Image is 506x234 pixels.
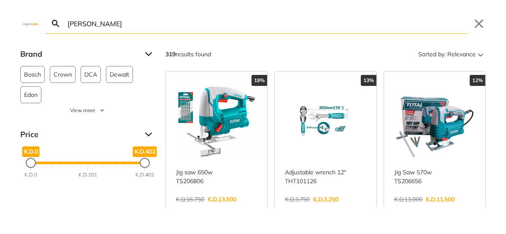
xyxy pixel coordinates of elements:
span: Relevance [447,47,476,61]
span: Brand [20,47,138,61]
strong: 319 [165,50,176,58]
span: Dewalt [110,66,129,83]
button: Crown [50,66,76,83]
button: Bosch [20,66,45,83]
span: Crown [54,66,72,83]
button: Dewalt [106,66,133,83]
svg: Search [51,19,61,29]
span: Edon [24,87,38,103]
button: View more [20,107,155,114]
svg: Sort [476,49,486,59]
span: DCA [84,66,97,83]
div: Minimum Price [26,158,36,168]
div: 12% [470,75,485,86]
div: 19% [252,75,267,86]
div: K.D.201 [78,171,97,179]
button: DCA [81,66,101,83]
div: Maximum Price [140,158,150,168]
input: Search… [66,14,467,33]
div: K.D.402 [135,171,154,179]
div: K.D.0 [24,171,37,179]
button: Sorted by:Relevance Sort [417,47,486,61]
span: View more [70,107,95,114]
span: Price [20,128,138,141]
button: Close [472,17,486,30]
div: 13% [361,75,376,86]
img: Close [20,22,41,25]
button: Edon [20,86,41,103]
span: Bosch [24,66,41,83]
div: results found [165,47,211,61]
